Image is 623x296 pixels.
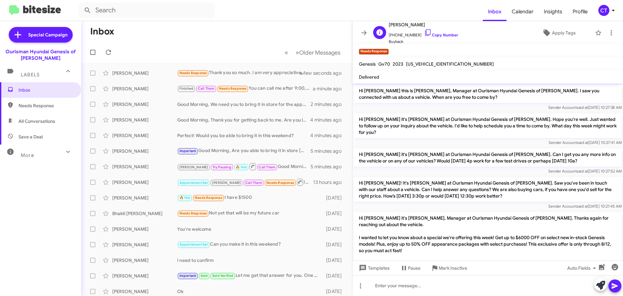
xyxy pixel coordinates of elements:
div: Bhakti [PERSON_NAME] [112,210,177,217]
p: Hi [PERSON_NAME]! It's [PERSON_NAME] at Ourisman Hyundai Genesis of [PERSON_NAME]. Saw you've bee... [354,177,622,202]
div: CT [598,5,609,16]
span: [PERSON_NAME] [212,181,241,185]
div: 4 minutes ago [310,117,347,123]
span: Sold [201,274,208,278]
div: Good Morning, Are you able to bring it in store [DATE] or this weekend? [177,147,311,155]
div: [PERSON_NAME] [112,101,177,108]
span: Buyback [389,38,458,45]
a: Special Campaign [9,27,73,43]
span: Pause [408,262,421,274]
span: Important [179,149,196,153]
p: Hi [PERSON_NAME] it's [PERSON_NAME] at Ourisman Hyundai Genesis of [PERSON_NAME]. Hope you're wel... [354,113,622,138]
button: Templates [352,262,395,274]
div: [PERSON_NAME] [112,241,177,248]
div: You can call me after 9:00, not coming in to waist my time. I have done this several times. You c... [177,85,313,92]
span: Apply Tags [552,27,576,39]
div: [PERSON_NAME] [112,85,177,92]
span: Call Them [245,181,262,185]
div: Not yet that will be my future car [177,210,323,217]
button: Auto Fields [562,262,604,274]
span: Save a Deal [18,134,43,140]
div: [PERSON_NAME] [112,117,177,123]
span: Genesis [359,61,376,67]
div: [DATE] [323,226,347,232]
span: [PERSON_NAME] [389,21,458,29]
div: Good Morning, Thank you for getting back to me. Are you looking for an upgrade? [177,117,310,123]
div: [PERSON_NAME] [112,70,177,76]
span: Call Them [259,165,275,169]
span: [PERSON_NAME] [179,165,208,169]
div: 2 minutes ago [311,101,347,108]
span: 🔥 Hot [179,196,190,200]
span: Delivered [359,74,379,80]
span: [US_VEHICLE_IDENTIFICATION_NUMBER] [406,61,494,67]
a: Insights [539,2,568,21]
h1: Inbox [90,26,114,37]
span: Sender Account [DATE] 10:21:45 AM [548,204,622,209]
div: [PERSON_NAME] [112,273,177,279]
div: 5 minutes ago [311,163,347,170]
span: Important [179,274,196,278]
span: Needs Response [179,71,207,75]
div: Let me get that answer for you. One moment [177,272,323,279]
span: 2023 [393,61,403,67]
span: said at [577,105,588,110]
div: Good Morning, I would love to invite you in store for an appraisal. What time can you make it in ... [177,162,311,171]
span: Sender Account [DATE] 10:27:52 AM [548,169,622,174]
div: [PERSON_NAME] [112,226,177,232]
div: Perfect! Would you be able to bring it in this weekend? [177,132,310,139]
span: said at [577,169,588,174]
small: Needs Response [359,49,389,55]
span: All Conversations [18,118,55,124]
span: Templates [358,262,390,274]
a: Profile [568,2,593,21]
button: Pause [395,262,426,274]
a: Inbox [483,2,507,21]
span: « [285,48,288,57]
span: Needs Response [219,86,247,91]
a: Copy Number [424,32,458,37]
span: Appointment Set [179,181,208,185]
span: Gv70 [378,61,390,67]
div: 4 minutes ago [310,132,347,139]
div: You're welcome [177,226,323,232]
div: [DATE] [323,195,347,201]
span: said at [577,204,588,209]
span: Older Messages [299,49,340,56]
div: Ok [177,288,323,295]
span: Sender Account [DATE] 10:27:38 AM [548,105,622,110]
a: Calendar [507,2,539,21]
p: Hi [PERSON_NAME] this is [PERSON_NAME], Manager at Ourisman Hyundai Genesis of [PERSON_NAME]. I s... [354,85,622,103]
div: [PERSON_NAME] [112,257,177,264]
div: [DATE] [323,257,347,264]
div: Good Morning, We need you to bring it in store for the appraisal. Can you make it in [DATE]? [177,101,311,108]
span: Special Campaign [28,32,67,38]
div: [PERSON_NAME] [112,179,177,186]
span: 🔥 Hot [236,165,247,169]
span: Inbox [18,87,74,93]
div: [DATE] [323,210,347,217]
div: [DATE] [323,288,347,295]
button: Apply Tags [525,27,592,39]
div: I need to confirm [177,257,323,264]
button: CT [593,5,616,16]
button: Previous [281,46,292,59]
span: Needs Response [18,102,74,109]
div: I have $1500 [177,194,323,201]
span: Sold Verified [212,274,234,278]
span: Appointment Set [179,242,208,247]
p: Hi [PERSON_NAME] it's [PERSON_NAME] at Ourisman Hyundai Genesis of [PERSON_NAME]. Can I get you a... [354,148,622,167]
div: [PERSON_NAME] [112,148,177,154]
span: said at [577,140,588,145]
div: [DATE] [323,273,347,279]
span: Auto Fields [567,262,598,274]
div: a minute ago [313,85,347,92]
div: Inbound Call [177,178,313,186]
div: [PERSON_NAME] [112,288,177,295]
span: Call Them [198,86,215,91]
div: Thank you so much. I am very appreciative of your support. [177,69,308,77]
span: Needs Response [179,211,207,215]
